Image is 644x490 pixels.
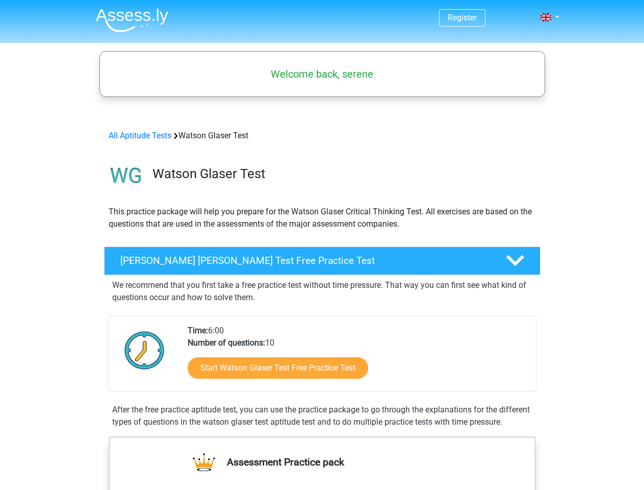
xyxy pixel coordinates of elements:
a: [PERSON_NAME] [PERSON_NAME] Test Free Practice Test [100,247,545,275]
b: Number of questions: [188,338,265,348]
h5: Welcome back, serene [105,68,540,80]
h4: [PERSON_NAME] [PERSON_NAME] Test Free Practice Test [120,255,490,266]
img: watson glaser test [105,154,148,198]
img: Assessly [96,8,168,32]
div: Watson Glaser Test [105,130,540,142]
b: Time: [188,326,208,335]
p: We recommend that you first take a free practice test without time pressure. That way you can fir... [112,279,532,304]
div: After the free practice aptitude test, you can use the practice package to go through the explana... [108,404,536,428]
div: 6:00 10 [180,325,535,391]
a: Register [448,13,477,22]
p: This practice package will help you prepare for the Watson Glaser Critical Thinking Test. All exe... [109,206,536,230]
h3: Watson Glaser Test [152,166,532,182]
img: Clock [119,325,170,376]
a: All Aptitude Tests [109,131,171,140]
a: Start Watson Glaser Test Free Practice Test [188,357,368,379]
